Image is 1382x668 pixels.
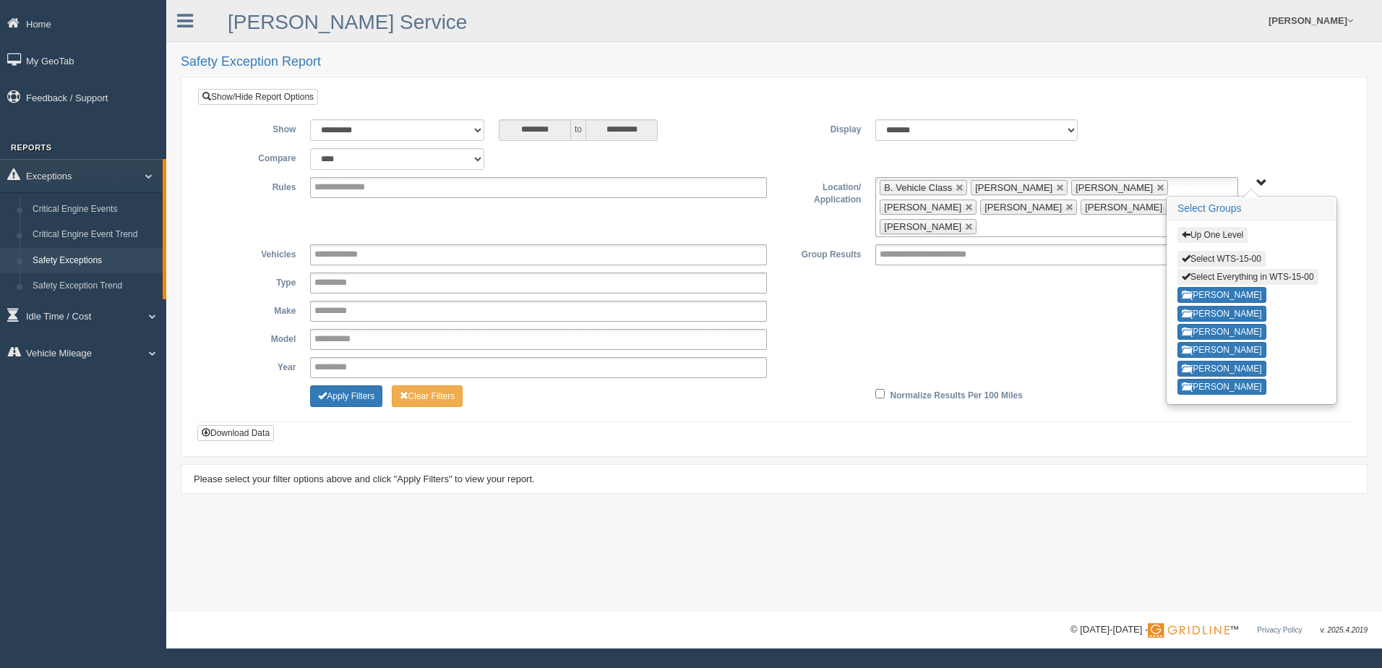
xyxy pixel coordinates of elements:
img: Gridline [1148,623,1229,638]
a: Safety Exceptions [26,248,163,274]
button: [PERSON_NAME] [1177,379,1266,395]
label: Vehicles [209,244,303,262]
label: Rules [209,177,303,194]
button: Select WTS-15-00 [1177,251,1266,267]
button: Change Filter Options [392,385,463,407]
label: Show [209,119,303,137]
button: Up One Level [1177,227,1248,243]
button: Change Filter Options [310,385,382,407]
a: Show/Hide Report Options [198,89,318,105]
label: Compare [209,148,303,166]
span: [PERSON_NAME] [975,182,1052,193]
a: Critical Engine Events [26,197,163,223]
span: v. 2025.4.2019 [1321,626,1368,634]
label: Normalize Results Per 100 Miles [890,385,1023,403]
button: [PERSON_NAME] [1177,306,1266,322]
label: Display [774,119,868,137]
button: Select Everything in WTS-15-00 [1177,269,1318,285]
span: Please select your filter options above and click "Apply Filters" to view your report. [194,474,535,484]
label: Make [209,301,303,318]
button: [PERSON_NAME] [1177,287,1266,303]
label: Location/ Application [774,177,868,207]
label: Model [209,329,303,346]
span: [PERSON_NAME] [884,202,961,213]
h2: Safety Exception Report [181,55,1368,69]
span: [PERSON_NAME] [884,221,961,232]
label: Year [209,357,303,374]
label: Type [209,273,303,290]
span: to [571,119,585,141]
span: [PERSON_NAME] [1076,182,1153,193]
span: [PERSON_NAME] [984,202,1062,213]
a: Safety Exception Trend [26,273,163,299]
a: Critical Engine Event Trend [26,222,163,248]
button: [PERSON_NAME] [1177,324,1266,340]
a: [PERSON_NAME] Service [228,11,467,33]
span: [PERSON_NAME] [1085,202,1162,213]
span: B. Vehicle Class [884,182,952,193]
button: [PERSON_NAME] [1177,361,1266,377]
label: Group Results [774,244,868,262]
a: Privacy Policy [1257,626,1302,634]
button: Download Data [197,425,274,441]
div: © [DATE]-[DATE] - ™ [1070,622,1368,638]
h3: Select Groups [1167,197,1336,220]
button: [PERSON_NAME] [1177,342,1266,358]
